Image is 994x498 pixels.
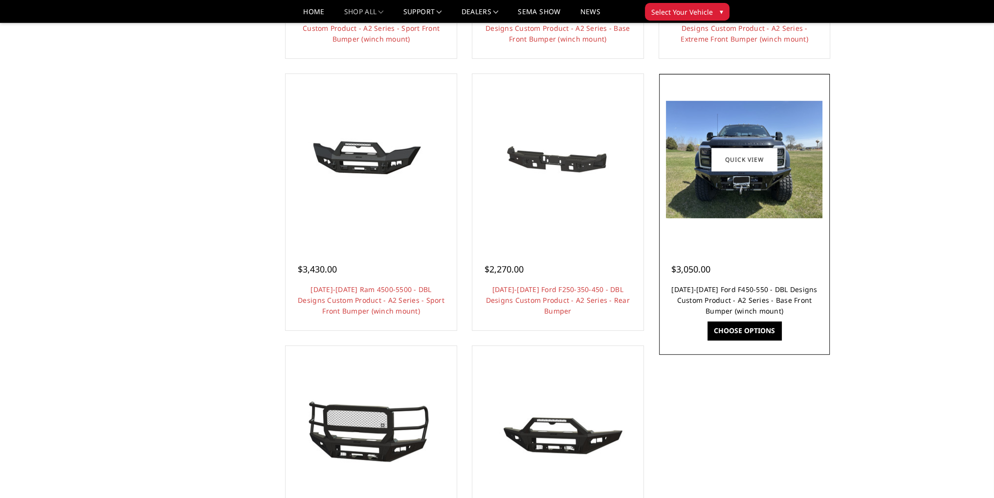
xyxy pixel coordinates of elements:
img: 2019-2025 Ram 4500-5500 - DBL Designs Custom Product - A2 Series - Sport Front Bumper (winch mount) [293,122,449,197]
iframe: Chat Widget [945,451,994,498]
a: [DATE]-[DATE] Ford F450-550 - DBL Designs Custom Product - A2 Series - Base Front Bumper (winch m... [671,285,817,316]
a: 2023-2025 Ford F450-550 - DBL Designs Custom Product - A2 Series - Base Front Bumper (winch mount... [662,76,828,243]
a: [DATE]-[DATE] Ford F250-350-450 - DBL Designs Custom Product - A2 Series - Rear Bumper [486,285,630,316]
button: Select Your Vehicle [645,3,729,21]
img: 2023-2025 Ford F450-550 - DBL Designs Custom Product - A2 Series - Base Front Bumper (winch mount) [666,101,822,218]
a: [DATE]-[DATE] Ford F450-550 - DBL Designs Custom Product - A2 Series - Sport Front Bumper (winch ... [298,13,444,44]
a: shop all [344,8,384,23]
a: SEMA Show [518,8,560,23]
img: 2023-2025 Ford F450-550 - DBL Designs Custom Product - A2 Series - Sport Front Bumper (winch mount) [480,394,636,469]
a: [DATE]-[DATE] Ram 4500-5500 - DBL Designs Custom Product - A2 Series - Base Front Bumper (winch m... [486,13,630,44]
span: Select Your Vehicle [651,7,713,17]
a: 2019-2025 Ram 4500-5500 - DBL Designs Custom Product - A2 Series - Sport Front Bumper (winch mount) [288,76,454,243]
a: Dealers [462,8,499,23]
span: $2,270.00 [485,263,524,275]
a: 2023-2025 Ford F250-350-450 - DBL Designs Custom Product - A2 Series - Rear Bumper 2023-2025 Ford... [475,76,641,243]
a: News [580,8,600,23]
a: Choose Options [707,321,781,340]
a: Quick view [711,148,777,171]
a: Home [303,8,324,23]
a: [DATE]-[DATE] Ram 4500-5500 - DBL Designs Custom Product - A2 Series - Sport Front Bumper (winch ... [298,285,444,316]
a: Support [403,8,442,23]
span: $3,430.00 [298,263,337,275]
span: ▾ [720,6,723,17]
span: $3,050.00 [671,263,710,275]
a: [DATE]-[DATE] Ram 4500-5500 - DBL Designs Custom Product - A2 Series - Extreme Front Bumper (winc... [681,13,808,44]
